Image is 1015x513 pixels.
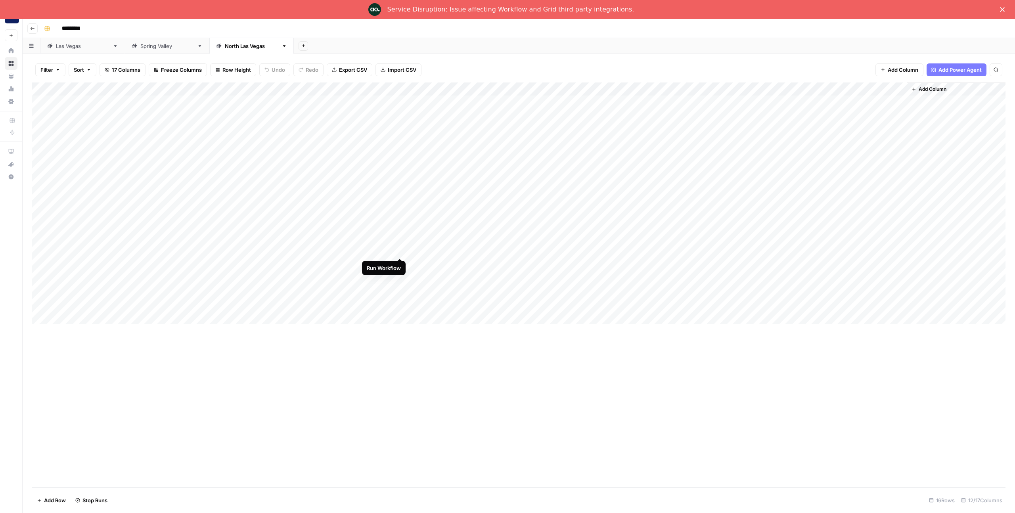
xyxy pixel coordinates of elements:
span: Freeze Columns [161,66,202,74]
button: Stop Runs [71,494,112,507]
span: Undo [272,66,285,74]
span: Filter [40,66,53,74]
a: Home [5,44,17,57]
div: Run Workflow [367,264,401,272]
a: Settings [5,95,17,108]
button: Freeze Columns [149,63,207,76]
div: Close [1000,7,1008,12]
a: Browse [5,57,17,70]
a: [GEOGRAPHIC_DATA] [209,38,294,54]
span: Stop Runs [82,496,107,504]
span: Add Power Agent [938,66,982,74]
button: Filter [35,63,65,76]
button: Row Height [210,63,256,76]
button: Redo [293,63,324,76]
div: [GEOGRAPHIC_DATA] [225,42,278,50]
span: Row Height [222,66,251,74]
a: [GEOGRAPHIC_DATA] [125,38,209,54]
button: Undo [259,63,290,76]
button: 17 Columns [100,63,146,76]
img: Profile image for Engineering [368,3,381,16]
span: Add Column [888,66,918,74]
div: [GEOGRAPHIC_DATA] [140,42,194,50]
button: Sort [69,63,96,76]
button: Help + Support [5,170,17,183]
span: Add Row [44,496,66,504]
a: Your Data [5,70,17,82]
a: AirOps Academy [5,145,17,158]
button: Export CSV [327,63,372,76]
button: Add Row [32,494,71,507]
span: Redo [306,66,318,74]
div: : Issue affecting Workflow and Grid third party integrations. [387,6,634,13]
button: What's new? [5,158,17,170]
a: Service Disruption [387,6,446,13]
button: Add Column [875,63,923,76]
a: [GEOGRAPHIC_DATA] [40,38,125,54]
span: Add Column [919,86,946,93]
button: Add Power Agent [927,63,986,76]
a: Usage [5,82,17,95]
div: 12/17 Columns [958,494,1005,507]
span: Export CSV [339,66,367,74]
span: Import CSV [388,66,416,74]
div: 16 Rows [926,494,958,507]
span: 17 Columns [112,66,140,74]
button: Import CSV [375,63,421,76]
button: Add Column [908,84,950,94]
div: [GEOGRAPHIC_DATA] [56,42,109,50]
span: Sort [74,66,84,74]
